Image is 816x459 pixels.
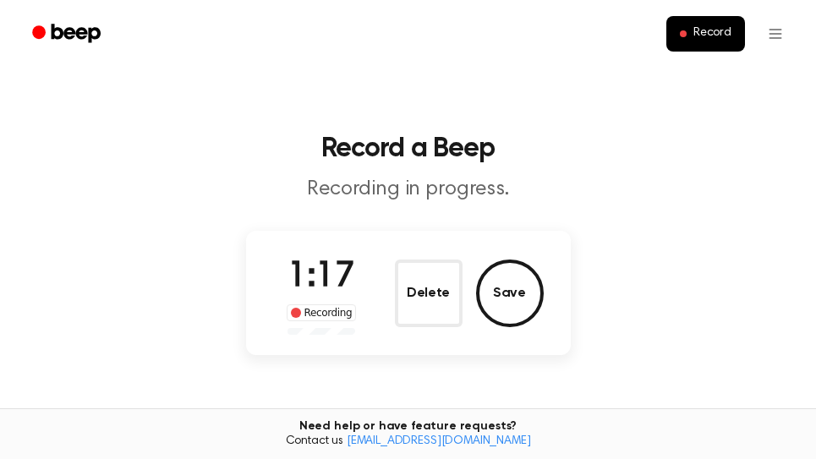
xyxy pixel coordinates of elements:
a: Beep [20,18,116,51]
span: Record [693,26,731,41]
div: Recording [287,304,357,321]
button: Open menu [755,14,796,54]
button: Delete Audio Record [395,260,463,327]
a: [EMAIL_ADDRESS][DOMAIN_NAME] [347,435,531,447]
button: Save Audio Record [476,260,544,327]
span: Contact us [10,434,806,450]
button: Record [666,16,745,52]
span: 1:17 [288,260,355,295]
p: Recording in progress. [84,176,733,204]
h1: Record a Beep [20,135,796,162]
